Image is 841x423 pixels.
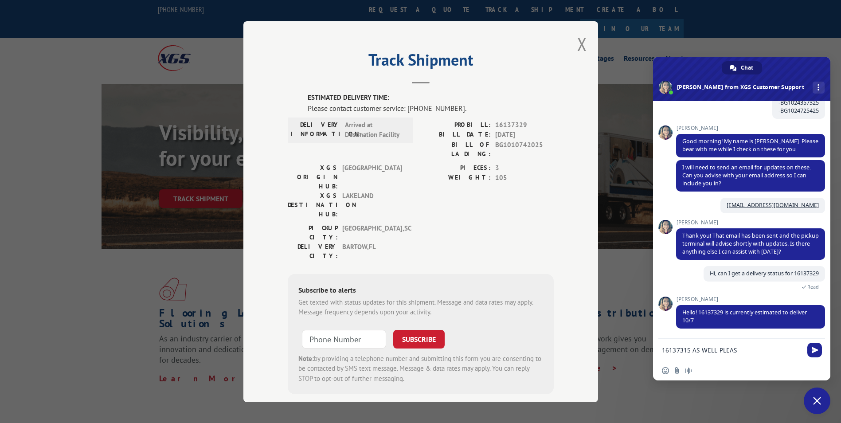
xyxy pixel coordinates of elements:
div: Please contact customer service: [PHONE_NUMBER]. [308,102,554,113]
span: Chat [741,61,753,74]
span: BG1010742025 [495,140,554,158]
label: XGS ORIGIN HUB: [288,163,338,191]
span: Hi, can I get a delivery status for 16137329 [710,270,819,277]
div: by providing a telephone number and submitting this form you are consenting to be contacted by SM... [298,353,543,384]
div: More channels [813,82,825,94]
span: Send a file [673,367,681,374]
span: Arrived at Destination Facility [345,120,405,140]
span: [PERSON_NAME] [676,125,825,131]
span: Hello! 16137329 is currently estimated to deliver 10/7 [682,309,807,324]
div: Close chat [804,388,830,414]
label: ESTIMATED DELIVERY TIME: [308,93,554,103]
span: [GEOGRAPHIC_DATA] , SC [342,223,402,242]
span: I will need to send an email for updates on these. Can you advise with your email address so I ca... [682,164,811,187]
span: Thank you! That email has been sent and the pickup terminal will advise shortly with updates. Is ... [682,232,819,255]
label: PIECES: [421,163,491,173]
label: BILL DATE: [421,130,491,140]
span: 16137329 [495,120,554,130]
span: [PERSON_NAME] [676,296,825,302]
a: [EMAIL_ADDRESS][DOMAIN_NAME] [727,201,819,209]
span: Audio message [685,367,692,374]
span: Send [807,343,822,357]
label: WEIGHT: [421,173,491,183]
span: Good morning! My name is [PERSON_NAME]. Please bear with me while I check on these for you [682,137,818,153]
span: [DATE] [495,130,554,140]
span: [PERSON_NAME] [676,219,825,226]
span: LAKELAND [342,191,402,219]
label: DELIVERY CITY: [288,242,338,260]
span: [GEOGRAPHIC_DATA] [342,163,402,191]
input: Phone Number [302,329,386,348]
span: 3 [495,163,554,173]
button: SUBSCRIBE [393,329,445,348]
button: Close modal [577,32,587,56]
span: 105 [495,173,554,183]
label: PROBILL: [421,120,491,130]
span: Insert an emoji [662,367,669,374]
div: Get texted with status updates for this shipment. Message and data rates may apply. Message frequ... [298,297,543,317]
label: PICKUP CITY: [288,223,338,242]
label: DELIVERY INFORMATION: [290,120,340,140]
div: Chat [722,61,762,74]
h2: Track Shipment [288,54,554,70]
strong: Note: [298,354,314,362]
textarea: Compose your message... [662,346,802,354]
label: BILL OF LADING: [421,140,491,158]
div: Subscribe to alerts [298,284,543,297]
span: BARTOW , FL [342,242,402,260]
span: Read [807,284,819,290]
label: XGS DESTINATION HUB: [288,191,338,219]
